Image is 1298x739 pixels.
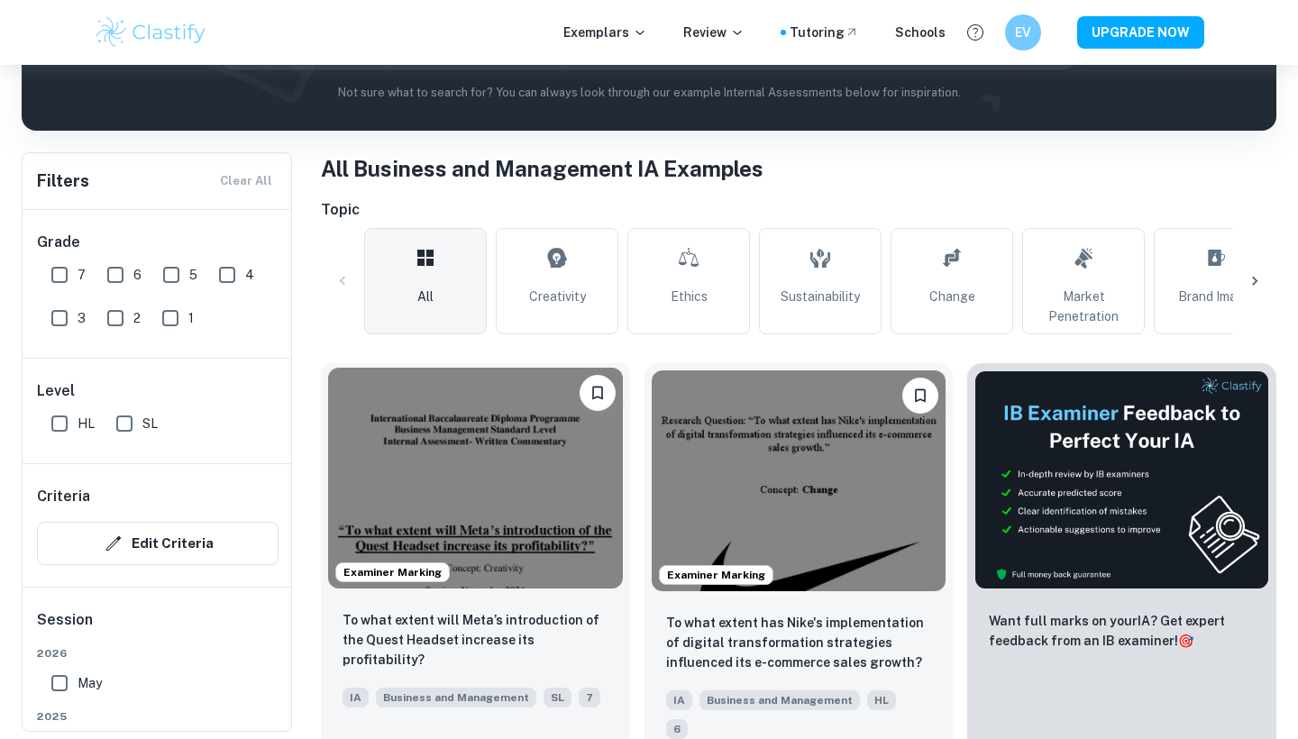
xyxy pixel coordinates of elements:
[133,308,141,328] span: 2
[580,375,616,411] button: Bookmark
[902,378,938,414] button: Bookmark
[78,673,102,693] span: May
[37,169,89,194] h6: Filters
[37,232,279,253] h6: Grade
[989,611,1255,651] p: Want full marks on your IA ? Get expert feedback from an IB examiner!
[666,613,932,672] p: To what extent has Nike's implementation of digital transformation strategies influenced its e-co...
[376,688,536,707] span: Business and Management
[790,23,859,42] a: Tutoring
[36,84,1262,102] p: Not sure what to search for? You can always look through our example Internal Assessments below f...
[1077,16,1204,49] button: UPGRADE NOW
[563,23,647,42] p: Exemplars
[1178,634,1193,648] span: 🎯
[37,609,279,645] h6: Session
[343,688,369,707] span: IA
[781,287,860,306] span: Sustainability
[417,287,434,306] span: All
[188,308,194,328] span: 1
[321,199,1276,221] h6: Topic
[37,380,279,402] h6: Level
[544,688,571,707] span: SL
[78,265,86,285] span: 7
[133,265,142,285] span: 6
[529,287,586,306] span: Creativity
[321,152,1276,185] h1: All Business and Management IA Examples
[78,308,86,328] span: 3
[245,265,254,285] span: 4
[1013,23,1034,42] h6: EV
[1178,287,1252,306] span: Brand Image
[895,23,946,42] a: Schools
[142,414,158,433] span: SL
[37,522,279,565] button: Edit Criteria
[929,287,975,306] span: Change
[666,719,688,739] span: 6
[666,690,692,710] span: IA
[37,486,90,507] h6: Criteria
[336,564,449,580] span: Examiner Marking
[652,370,946,591] img: Business and Management IA example thumbnail: To what extent has Nike's implementation
[960,17,991,48] button: Help and Feedback
[974,370,1269,589] img: Thumbnail
[699,690,860,710] span: Business and Management
[328,368,623,588] img: Business and Management IA example thumbnail: To what extent will Meta’s introduction
[683,23,745,42] p: Review
[78,414,95,433] span: HL
[343,610,608,670] p: To what extent will Meta’s introduction of the Quest Headset increase its profitability?
[671,287,708,306] span: Ethics
[37,645,279,661] span: 2026
[37,708,279,725] span: 2025
[1005,14,1041,50] button: EV
[579,688,600,707] span: 7
[189,265,197,285] span: 5
[1030,287,1137,326] span: Market Penetration
[867,690,896,710] span: HL
[660,567,772,583] span: Examiner Marking
[94,14,208,50] img: Clastify logo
